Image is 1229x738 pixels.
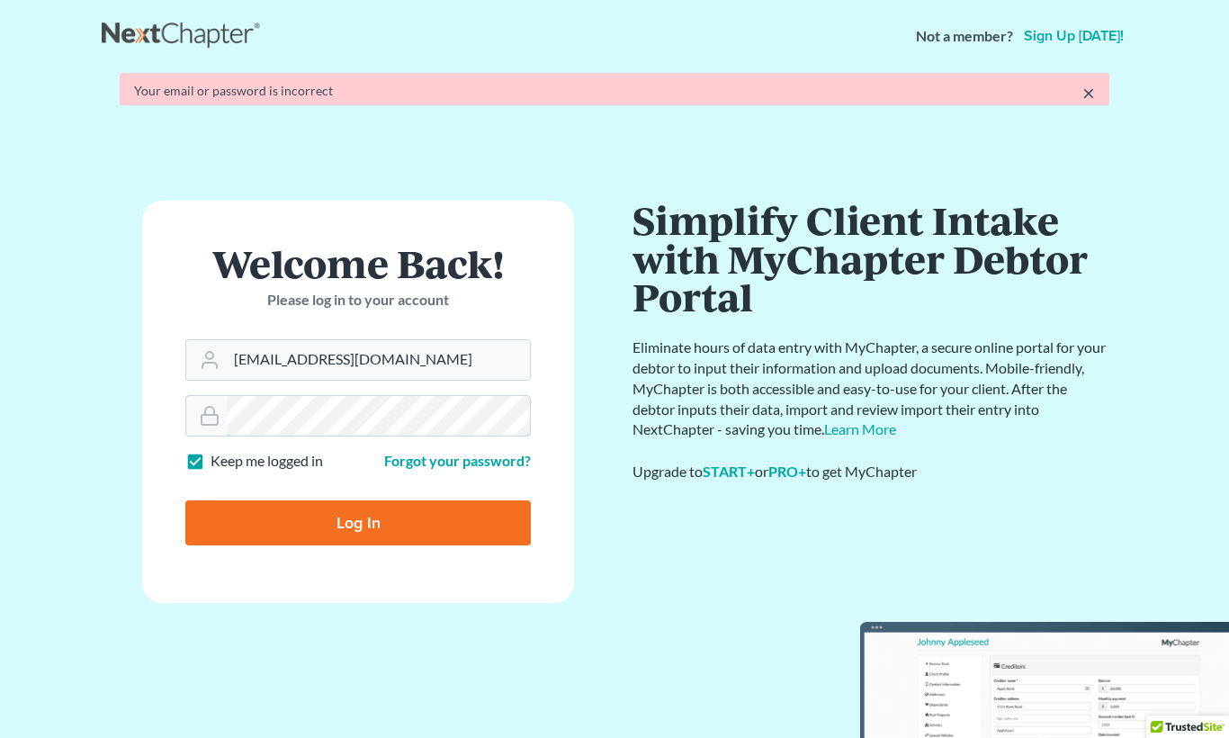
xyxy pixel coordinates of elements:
a: Forgot your password? [384,452,531,469]
p: Eliminate hours of data entry with MyChapter, a secure online portal for your debtor to input the... [632,337,1109,440]
a: START+ [703,463,755,480]
div: Upgrade to or to get MyChapter [632,462,1109,482]
p: Please log in to your account [185,290,531,310]
a: × [1082,82,1095,103]
input: Email Address [227,340,530,380]
a: Sign up [DATE]! [1020,29,1127,43]
h1: Welcome Back! [185,244,531,283]
a: PRO+ [768,463,806,480]
label: Keep me logged in [211,451,323,472]
h1: Simplify Client Intake with MyChapter Debtor Portal [632,201,1109,316]
input: Log In [185,500,531,545]
a: Learn More [824,420,896,437]
div: Your email or password is incorrect [134,82,1095,100]
strong: Not a member? [916,26,1013,47]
